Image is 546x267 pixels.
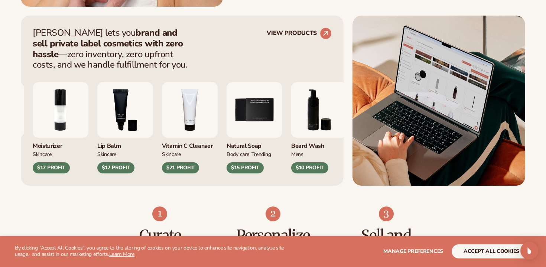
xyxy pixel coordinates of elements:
[227,138,282,150] div: Natural Soap
[520,242,538,260] div: Open Intercom Messenger
[162,138,218,150] div: Vitamin C Cleanser
[267,27,332,39] a: VIEW PRODUCTS
[227,150,249,158] div: BODY Care
[97,82,153,138] img: Smoothing lip balm.
[227,162,264,173] div: $15 PROFIT
[33,82,88,173] div: 2 / 9
[162,82,218,138] img: Vitamin c cleanser.
[97,138,153,150] div: Lip Balm
[162,162,199,173] div: $21 PROFIT
[291,138,347,150] div: Beard Wash
[383,244,443,258] button: Manage preferences
[33,162,70,173] div: $17 PROFIT
[97,150,116,158] div: SKINCARE
[33,27,192,70] p: [PERSON_NAME] lets you —zero inventory, zero upfront costs, and we handle fulfillment for you.
[231,227,315,244] h3: Personalize
[291,82,347,138] img: Foaming beard wash.
[33,150,52,158] div: SKINCARE
[227,82,282,138] img: Nature bar of soap.
[118,227,202,244] h3: Curate
[97,82,153,173] div: 3 / 9
[266,206,280,221] img: Shopify Image 8
[251,150,271,158] div: TRENDING
[379,206,394,221] img: Shopify Image 9
[152,206,167,221] img: Shopify Image 7
[33,138,88,150] div: Moisturizer
[227,82,282,173] div: 5 / 9
[97,162,134,173] div: $12 PROFIT
[109,251,134,258] a: Learn More
[383,248,443,255] span: Manage preferences
[291,162,328,173] div: $10 PROFIT
[352,16,525,186] img: Shopify Image 5
[15,245,290,258] p: By clicking "Accept All Cookies", you agree to the storing of cookies on your device to enhance s...
[162,82,218,173] div: 4 / 9
[291,150,303,158] div: mens
[33,82,88,138] img: Moisturizing lotion.
[452,244,531,258] button: accept all cookies
[33,27,183,60] strong: brand and sell private label cosmetics with zero hassle
[291,82,347,173] div: 6 / 9
[344,227,428,260] h3: Sell and Scale
[162,150,181,158] div: Skincare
